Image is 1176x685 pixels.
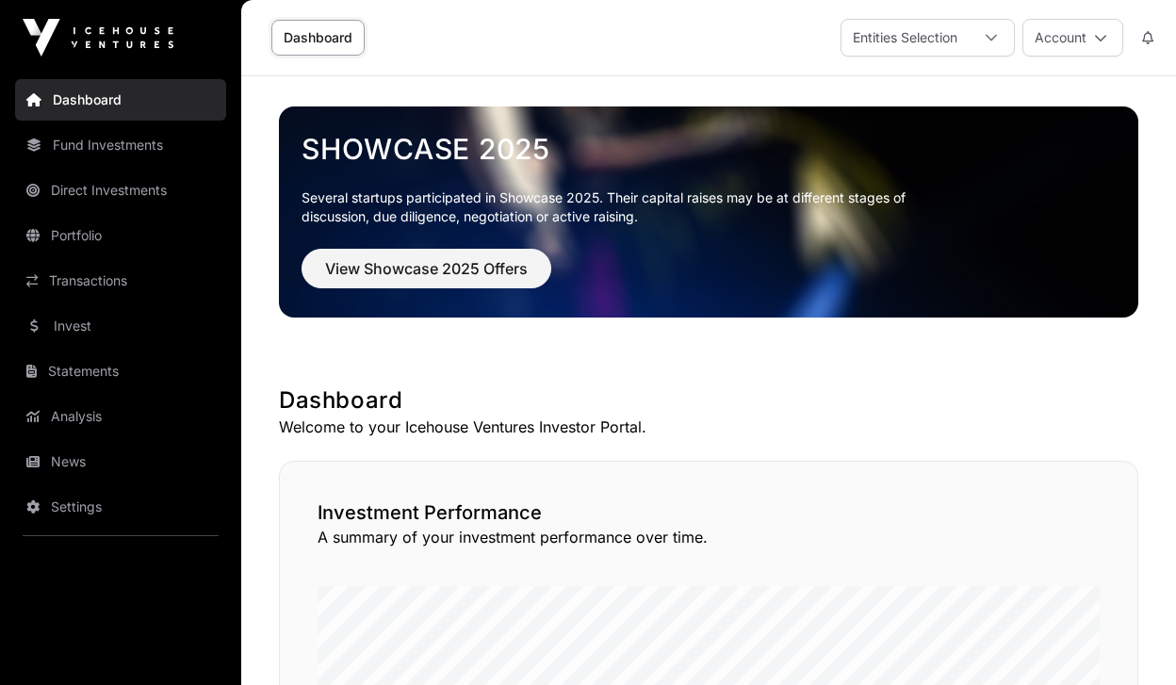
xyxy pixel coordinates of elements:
a: Analysis [15,396,226,437]
button: View Showcase 2025 Offers [302,249,551,288]
img: Icehouse Ventures Logo [23,19,173,57]
p: Several startups participated in Showcase 2025. Their capital raises may be at different stages o... [302,188,935,226]
p: A summary of your investment performance over time. [318,526,1100,548]
a: News [15,441,226,482]
div: Entities Selection [841,20,969,56]
img: Showcase 2025 [279,106,1138,318]
a: Showcase 2025 [302,132,1116,166]
a: Settings [15,486,226,528]
span: View Showcase 2025 Offers [325,257,528,280]
a: Invest [15,305,226,347]
a: Dashboard [271,20,365,56]
a: Dashboard [15,79,226,121]
h2: Investment Performance [318,499,1100,526]
p: Welcome to your Icehouse Ventures Investor Portal. [279,416,1138,438]
a: Fund Investments [15,124,226,166]
a: View Showcase 2025 Offers [302,268,551,286]
button: Account [1022,19,1123,57]
a: Direct Investments [15,170,226,211]
a: Portfolio [15,215,226,256]
h1: Dashboard [279,385,1138,416]
iframe: Chat Widget [1082,595,1176,685]
a: Transactions [15,260,226,302]
a: Statements [15,351,226,392]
